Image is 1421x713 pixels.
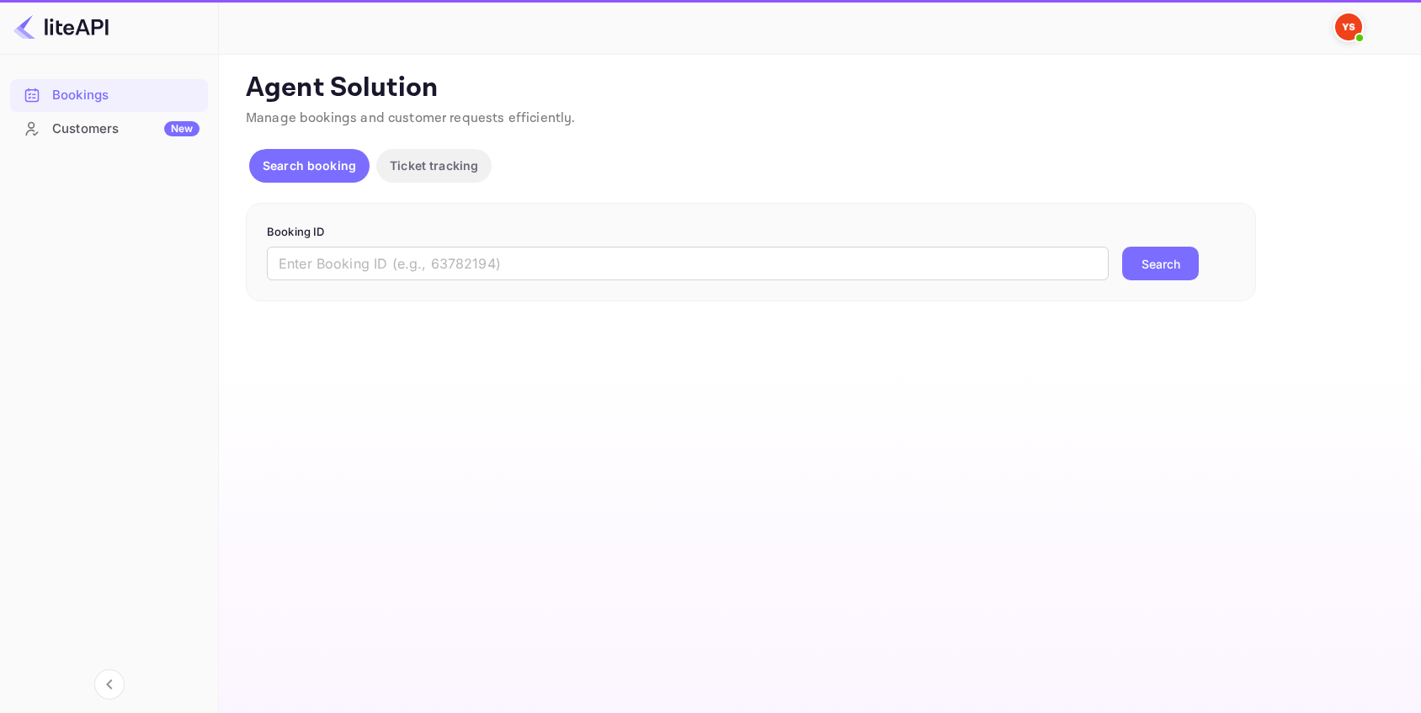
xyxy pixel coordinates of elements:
p: Agent Solution [246,72,1391,105]
a: Bookings [10,79,208,110]
button: Collapse navigation [94,669,125,700]
div: CustomersNew [10,113,208,146]
div: New [164,121,200,136]
img: LiteAPI logo [13,13,109,40]
p: Booking ID [267,224,1235,241]
span: Manage bookings and customer requests efficiently. [246,109,576,127]
a: CustomersNew [10,113,208,144]
p: Ticket tracking [390,157,478,174]
div: Customers [52,120,200,139]
div: Bookings [10,79,208,112]
img: Yandex Support [1335,13,1362,40]
p: Search booking [263,157,356,174]
div: Bookings [52,86,200,105]
input: Enter Booking ID (e.g., 63782194) [267,247,1109,280]
button: Search [1122,247,1199,280]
